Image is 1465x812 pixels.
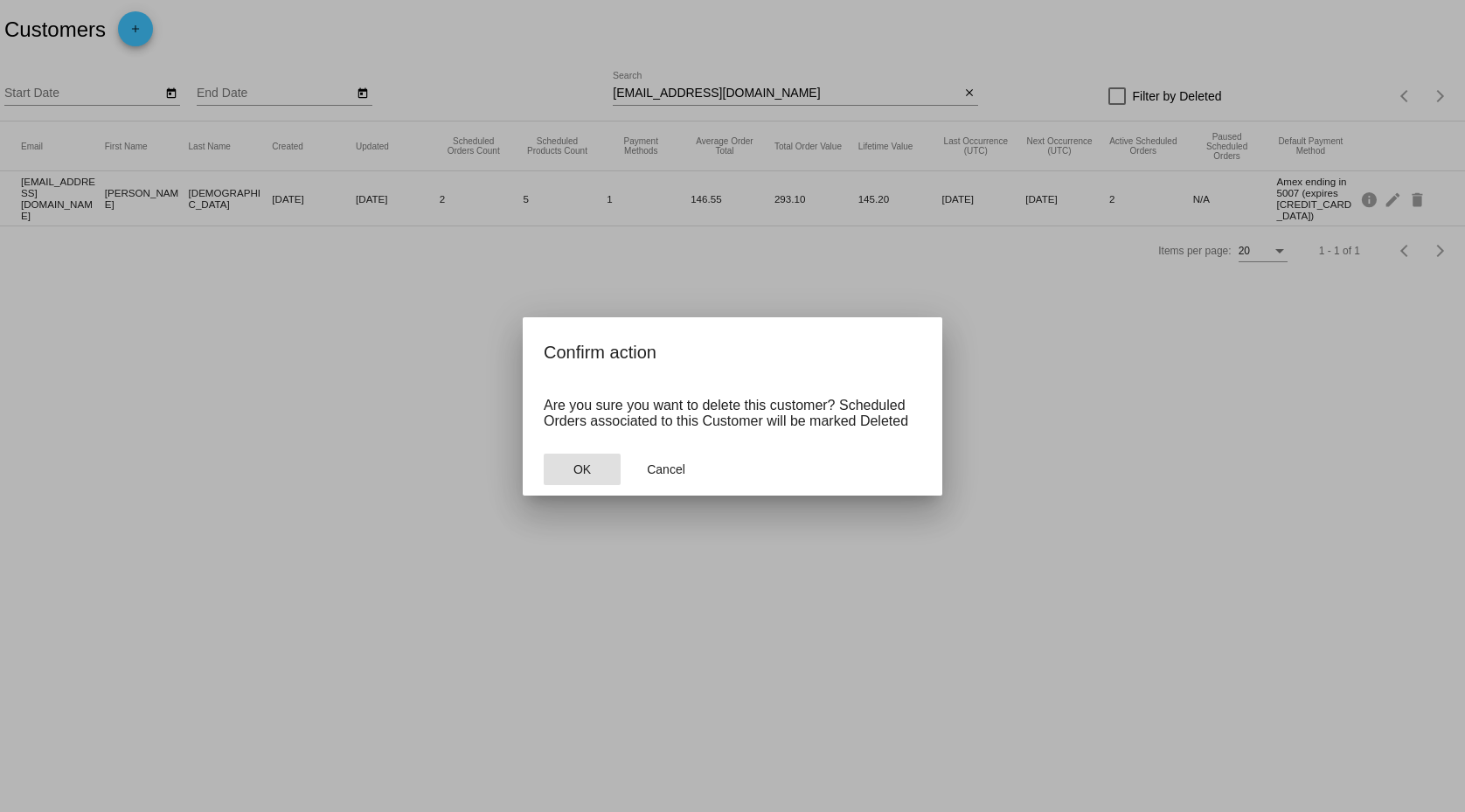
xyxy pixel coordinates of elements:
button: Close dialog [544,454,621,485]
button: Close dialog [628,454,705,485]
span: OK [573,462,591,476]
p: Are you sure you want to delete this customer? Scheduled Orders associated to this Customer will ... [544,398,921,429]
h2: Confirm action [544,338,921,366]
span: Cancel [647,462,685,476]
